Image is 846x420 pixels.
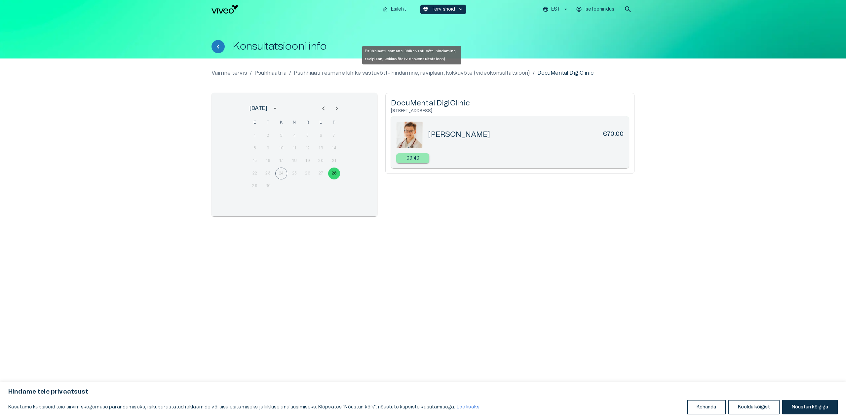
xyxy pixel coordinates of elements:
p: 09:40 [406,155,420,162]
span: keyboard_arrow_down [458,6,464,12]
img: Viveo logo [211,5,238,14]
p: / [289,69,291,77]
button: 28 [328,168,340,179]
span: Help [34,5,44,11]
p: / [533,69,535,77]
span: ecg_heart [423,6,429,12]
img: 80.png [396,122,423,148]
h6: [STREET_ADDRESS] [391,108,629,114]
button: Kohanda [687,400,726,414]
span: search [624,5,632,13]
a: Loe lisaks [456,404,480,410]
button: Tagasi [211,40,225,53]
span: esmaspäev [249,116,261,129]
a: Select new timeslot for rescheduling [396,153,429,163]
div: [DATE] [250,104,267,112]
button: homeEsileht [380,5,409,14]
p: / [250,69,252,77]
span: kolmapäev [275,116,287,129]
p: Hindame teie privaatsust [8,388,838,396]
p: DocuMental DigiClinic [537,69,594,77]
h5: [PERSON_NAME] [428,130,490,139]
a: Psühhiaatria [254,69,287,77]
span: reede [302,116,314,129]
p: Iseteenindus [585,6,614,13]
button: Nõustun kõigiga [782,400,838,414]
div: 09:40 [396,153,429,163]
span: home [382,6,388,12]
p: EST [551,6,560,13]
p: Tervishoid [431,6,455,13]
h1: Konsultatsiooni info [233,41,327,52]
span: laupäev [315,116,327,129]
span: neljapäev [288,116,300,129]
button: ecg_heartTervishoidkeyboard_arrow_down [420,5,467,14]
h6: €70.00 [602,130,624,139]
p: Esileht [391,6,406,13]
span: teisipäev [262,116,274,129]
button: EST [542,5,570,14]
button: Iseteenindus [575,5,616,14]
button: open search modal [621,3,634,16]
div: Psühhiaatri esmane lühike vastuvõtt- hindamine, raviplaan, kokkuvõte (videokonsultatsioon) [362,46,461,64]
button: Keeldu kõigist [728,400,780,414]
h5: DocuMental DigiClinic [391,98,629,108]
button: calendar view is open, switch to year view [269,103,281,114]
a: Navigate to homepage [211,5,377,14]
button: Next month [330,102,343,115]
a: Psühhiaatri esmane lühike vastuvõtt- hindamine, raviplaan, kokkuvõte (videokonsultatsioon) [294,69,530,77]
a: Vaimne tervis [211,69,247,77]
p: Kasutame küpsiseid teie sirvimiskogemuse parandamiseks, isikupärastatud reklaamide või sisu esita... [8,403,480,411]
span: pühapäev [328,116,340,129]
